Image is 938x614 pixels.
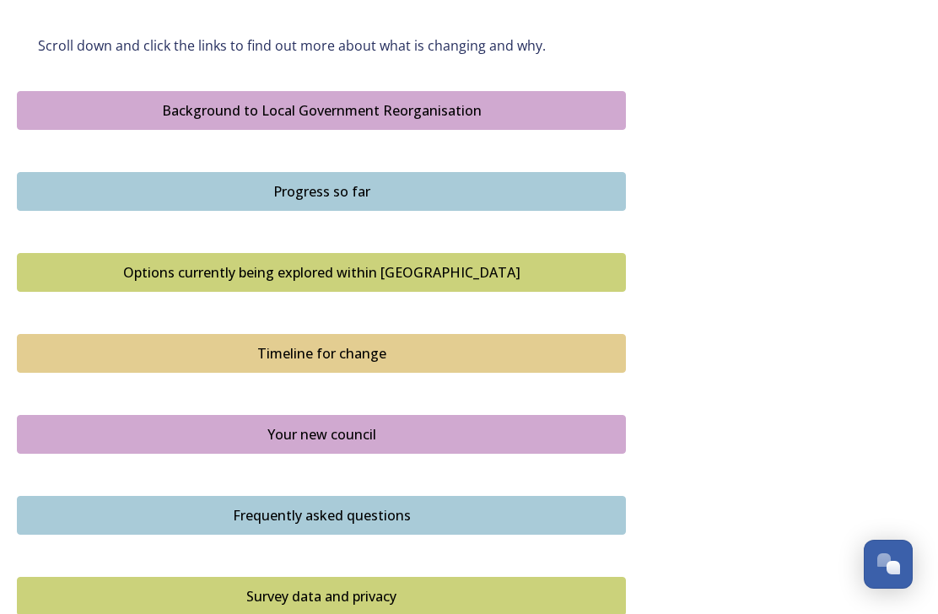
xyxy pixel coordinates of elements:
div: Progress so far [26,181,617,202]
button: Timeline for change [17,334,626,373]
button: Frequently asked questions [17,496,626,535]
div: Options currently being explored within [GEOGRAPHIC_DATA] [26,262,617,283]
div: Survey data and privacy [26,586,617,606]
button: Open Chat [864,540,913,589]
button: Your new council [17,415,626,454]
div: Background to Local Government Reorganisation [26,100,617,121]
button: Options currently being explored within West Sussex [17,253,626,292]
div: Timeline for change [26,343,617,364]
button: Progress so far [17,172,626,211]
button: Background to Local Government Reorganisation [17,91,626,130]
div: Frequently asked questions [26,505,617,525]
div: Your new council [26,424,617,444]
p: Scroll down and click the links to find out more about what is changing and why. [38,36,605,56]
